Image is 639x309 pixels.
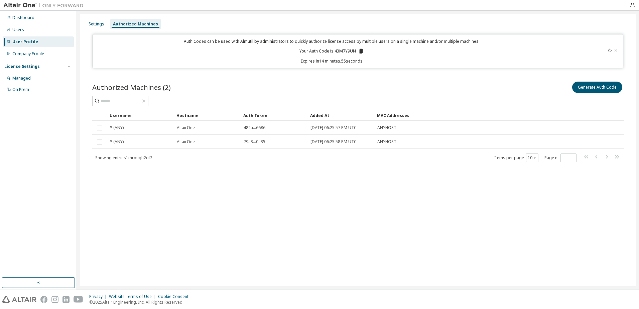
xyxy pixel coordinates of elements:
button: 10 [528,155,537,161]
span: * (ANY) [110,139,124,144]
span: Items per page [494,153,538,162]
span: 79a3...0e35 [244,139,265,144]
span: 482a...6686 [244,125,265,130]
div: License Settings [4,64,40,69]
div: Privacy [89,294,109,299]
div: Users [12,27,24,32]
p: © 2025 Altair Engineering, Inc. All Rights Reserved. [89,299,193,305]
div: Authorized Machines [113,21,158,27]
div: Username [110,110,171,121]
img: altair_logo.svg [2,296,36,303]
div: Website Terms of Use [109,294,158,299]
div: MAC Addresses [377,110,553,121]
div: Auth Token [243,110,305,121]
div: Settings [89,21,104,27]
span: AltairOne [177,139,195,144]
img: linkedin.svg [62,296,70,303]
span: AltairOne [177,125,195,130]
img: Altair One [3,2,87,9]
div: Company Profile [12,51,44,57]
img: facebook.svg [40,296,47,303]
p: Expires in 14 minutes, 55 seconds [97,58,567,64]
div: Cookie Consent [158,294,193,299]
span: Page n. [544,153,577,162]
div: On Prem [12,87,29,92]
span: Authorized Machines (2) [92,83,171,92]
p: Auth Codes can be used with Almutil by administrators to quickly authorize license access by mult... [97,38,567,44]
span: ANYHOST [377,139,396,144]
span: ANYHOST [377,125,396,130]
span: * (ANY) [110,125,124,130]
div: Managed [12,76,31,81]
div: User Profile [12,39,38,44]
span: Showing entries 1 through 2 of 2 [95,155,152,161]
span: [DATE] 06:25:58 PM UTC [310,139,357,144]
p: Your Auth Code is: 43M7Y9UN [299,48,364,54]
div: Hostname [176,110,238,121]
div: Dashboard [12,15,34,20]
button: Generate Auth Code [572,82,622,93]
div: Added At [310,110,372,121]
img: instagram.svg [51,296,58,303]
img: youtube.svg [74,296,83,303]
span: [DATE] 06:25:57 PM UTC [310,125,357,130]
